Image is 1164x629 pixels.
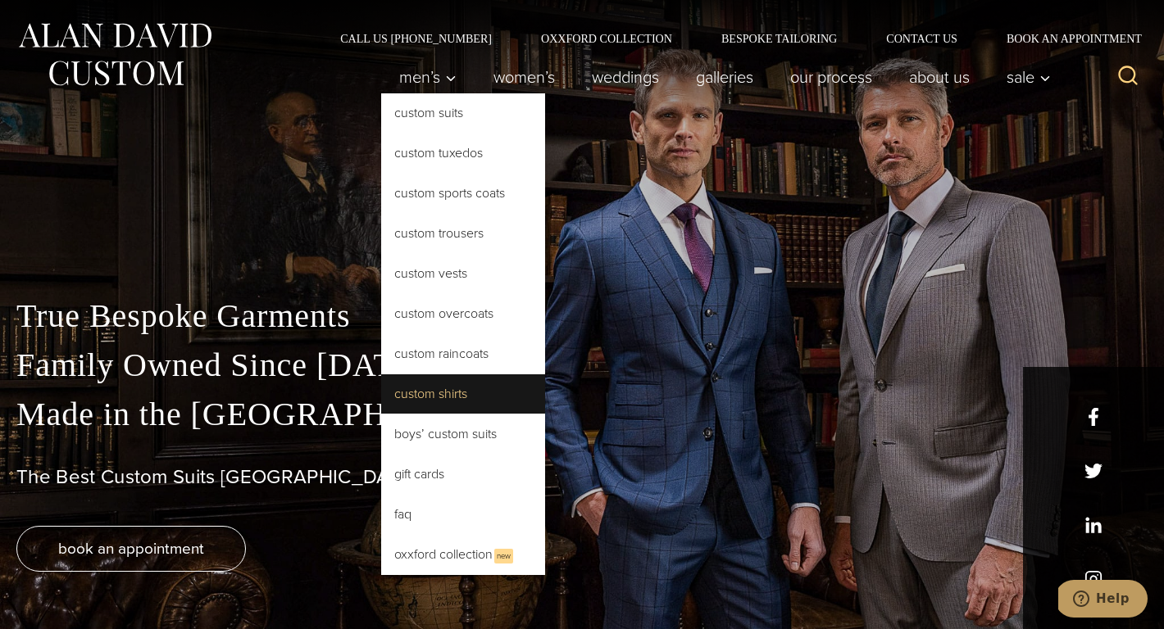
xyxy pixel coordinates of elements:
a: About Us [891,61,989,93]
a: Custom Shirts [381,374,545,414]
a: Custom Raincoats [381,334,545,373]
h1: The Best Custom Suits [GEOGRAPHIC_DATA] Has to Offer [16,465,1148,489]
a: Bespoke Tailoring [697,33,862,44]
p: True Bespoke Garments Family Owned Since [DATE] Made in the [GEOGRAPHIC_DATA] [16,292,1148,439]
a: Oxxford CollectionNew [381,535,545,575]
a: weddings [574,61,678,93]
span: New [494,549,513,563]
a: Book an Appointment [982,33,1148,44]
a: Oxxford Collection [516,33,697,44]
button: Child menu of Men’s [381,61,475,93]
a: Women’s [475,61,574,93]
a: FAQ [381,495,545,534]
a: Galleries [678,61,772,93]
a: Gift Cards [381,455,545,494]
a: Boys’ Custom Suits [381,414,545,454]
a: Custom Trousers [381,214,545,253]
a: Custom Tuxedos [381,133,545,173]
img: Alan David Custom [16,18,213,91]
a: Our Process [772,61,891,93]
iframe: Opens a widget where you can chat to one of our agents [1058,580,1148,621]
a: Contact Us [862,33,982,44]
a: Call Us [PHONE_NUMBER] [316,33,516,44]
a: book an appointment [16,526,246,572]
a: Custom Sports Coats [381,174,545,213]
a: Custom Overcoats [381,294,545,333]
nav: Secondary Navigation [316,33,1148,44]
a: Custom Suits [381,93,545,133]
button: Sale sub menu toggle [989,61,1060,93]
a: Custom Vests [381,254,545,293]
span: book an appointment [58,536,204,560]
nav: Primary Navigation [381,61,1060,93]
button: View Search Form [1108,57,1148,97]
